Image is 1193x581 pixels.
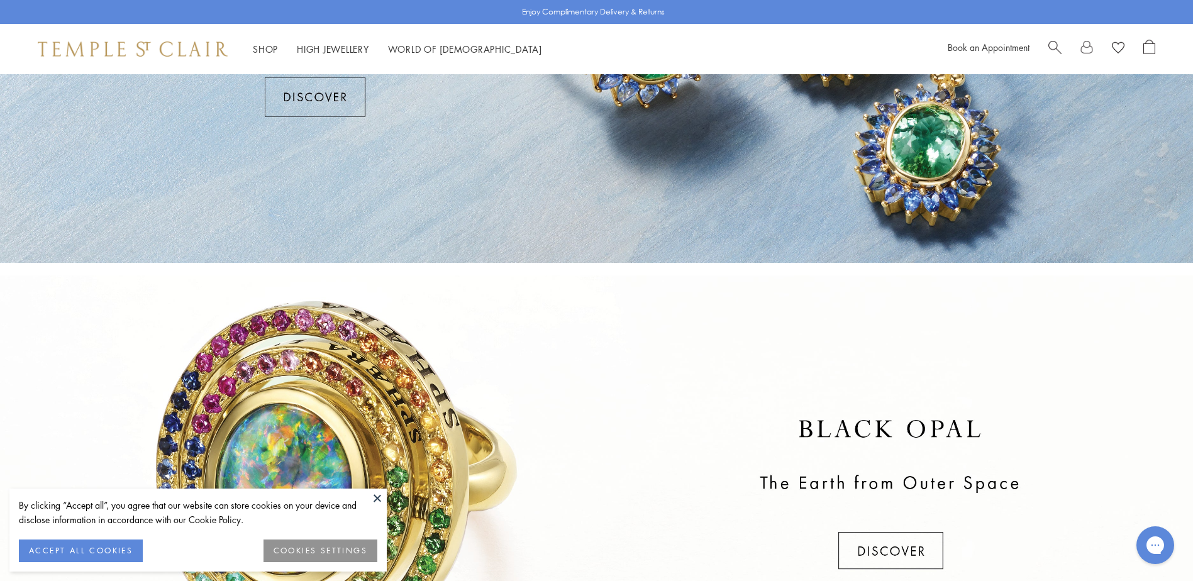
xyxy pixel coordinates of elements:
[1143,40,1155,58] a: Open Shopping Bag
[19,498,377,527] div: By clicking “Accept all”, you agree that our website can store cookies on your device and disclos...
[253,43,278,55] a: ShopShop
[1048,40,1062,58] a: Search
[38,41,228,57] img: Temple St. Clair
[19,539,143,562] button: ACCEPT ALL COOKIES
[264,539,377,562] button: COOKIES SETTINGS
[297,43,369,55] a: High JewelleryHigh Jewellery
[253,41,542,57] nav: Main navigation
[948,41,1029,53] a: Book an Appointment
[1112,40,1124,58] a: View Wishlist
[522,6,665,18] p: Enjoy Complimentary Delivery & Returns
[1130,522,1180,568] iframe: Gorgias live chat messenger
[388,43,542,55] a: World of [DEMOGRAPHIC_DATA]World of [DEMOGRAPHIC_DATA]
